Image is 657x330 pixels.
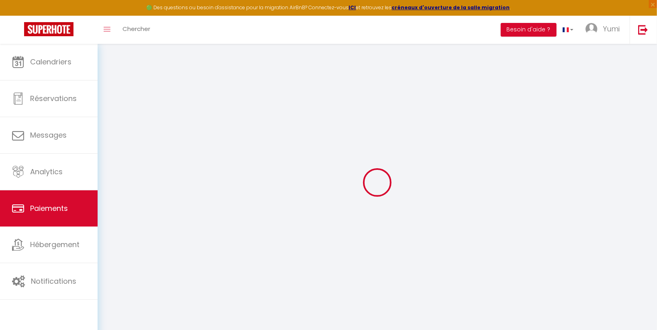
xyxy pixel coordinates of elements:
span: Messages [30,130,67,140]
span: Calendriers [30,57,71,67]
a: Chercher [116,16,156,44]
span: Notifications [31,276,76,286]
img: ... [586,23,598,35]
img: Super Booking [24,22,73,36]
span: Analytics [30,167,63,177]
img: logout [638,25,648,35]
a: créneaux d'ouverture de la salle migration [392,4,510,11]
span: Chercher [122,25,150,33]
span: Paiements [30,203,68,213]
span: Yumi [603,24,620,34]
button: Besoin d'aide ? [501,23,557,37]
a: ... Yumi [579,16,630,44]
iframe: Chat [623,294,651,324]
button: Ouvrir le widget de chat LiveChat [6,3,31,27]
span: Hébergement [30,239,80,250]
a: ICI [349,4,356,11]
span: Réservations [30,93,77,103]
